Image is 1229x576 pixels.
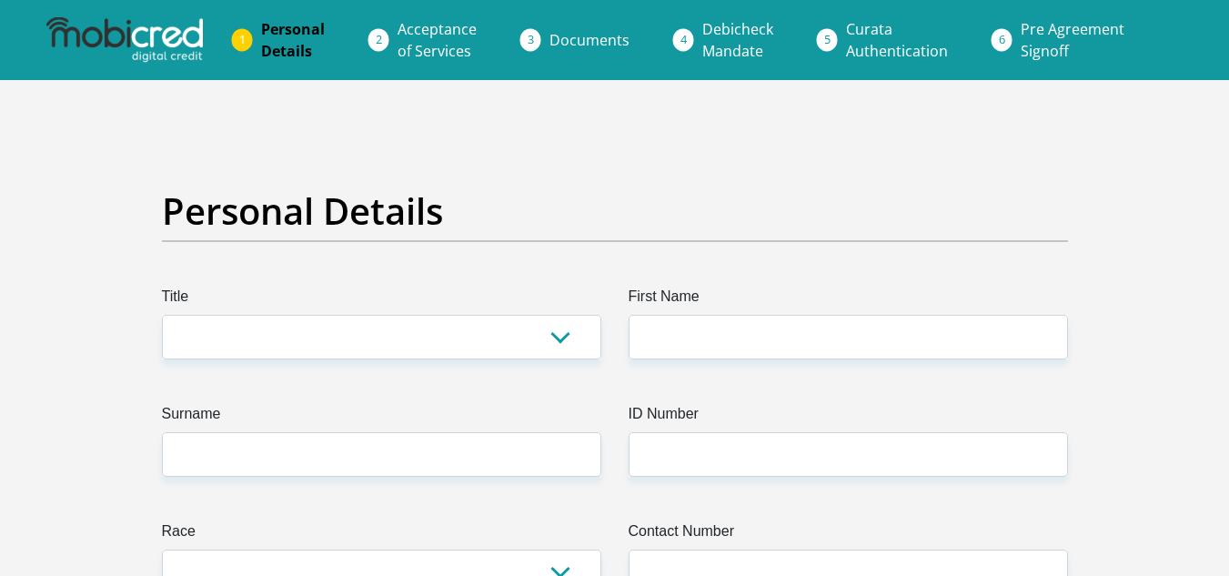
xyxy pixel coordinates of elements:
[629,286,1068,315] label: First Name
[549,30,630,50] span: Documents
[162,189,1068,233] h2: Personal Details
[1021,19,1124,61] span: Pre Agreement Signoff
[629,520,1068,550] label: Contact Number
[629,432,1068,477] input: ID Number
[535,22,644,58] a: Documents
[162,286,601,315] label: Title
[162,403,601,432] label: Surname
[1006,11,1139,69] a: Pre AgreementSignoff
[702,19,773,61] span: Debicheck Mandate
[46,17,203,63] img: mobicred logo
[162,432,601,477] input: Surname
[831,11,962,69] a: CurataAuthentication
[162,520,601,550] label: Race
[398,19,477,61] span: Acceptance of Services
[846,19,948,61] span: Curata Authentication
[261,19,325,61] span: Personal Details
[629,403,1068,432] label: ID Number
[383,11,491,69] a: Acceptanceof Services
[629,315,1068,359] input: First Name
[688,11,788,69] a: DebicheckMandate
[247,11,339,69] a: PersonalDetails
